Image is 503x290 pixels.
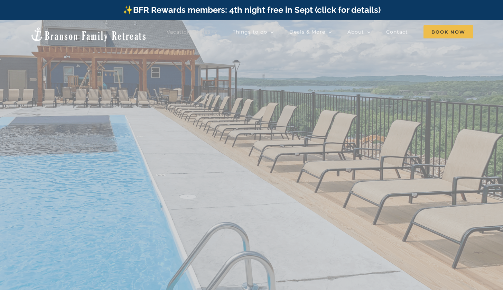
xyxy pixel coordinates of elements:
h1: CHATEAU COVE [194,141,309,201]
a: ✨BFR Rewards members: 4th night free in Sept (click for details) [123,5,381,15]
a: Vacation homes [167,25,217,39]
img: Branson Family Retreats Logo [30,27,147,42]
a: Contact [386,25,408,39]
a: About [347,25,371,39]
a: Deals & More [289,25,332,39]
span: Contact [386,29,408,34]
span: Deals & More [289,29,325,34]
span: Book Now [423,25,473,38]
nav: Main Menu [167,25,473,39]
span: Things to do [233,29,267,34]
a: Book Now [423,25,473,39]
span: About [347,29,364,34]
span: Vacation homes [167,29,211,34]
a: Things to do [233,25,274,39]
